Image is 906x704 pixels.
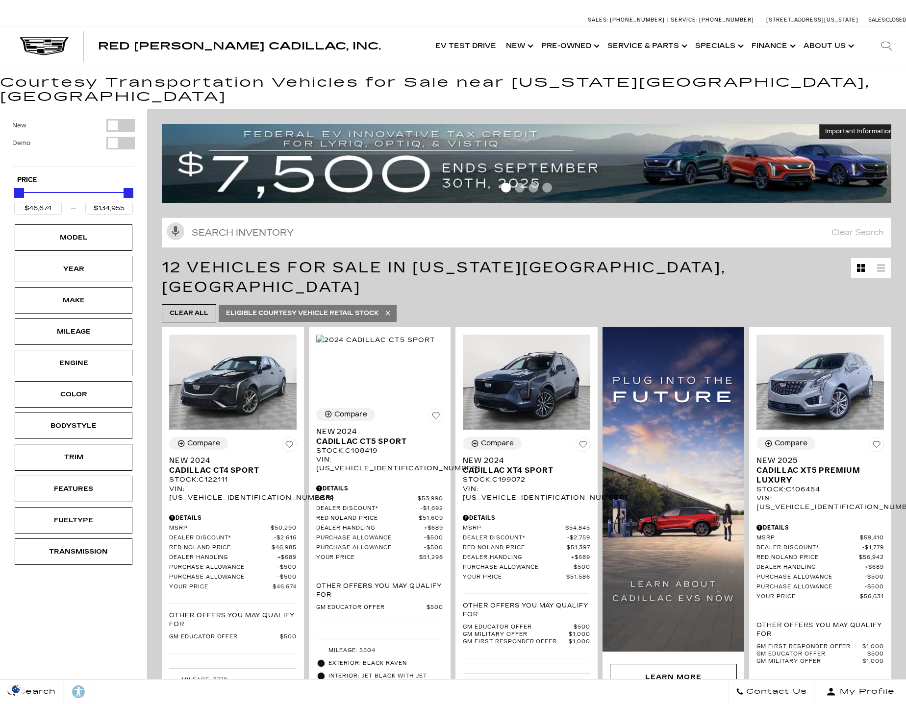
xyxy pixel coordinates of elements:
a: Red Noland Price $46,985 [169,544,297,552]
div: FeaturesFeatures [15,476,132,502]
a: Dealer Discount* $2,616 [169,534,297,542]
div: Trim [49,452,98,462]
input: Search Inventory [162,218,891,248]
span: Interior: Jet Black with Jet Black Accents, Inteluxe Seats [328,671,444,691]
div: Stock : C122111 [169,475,297,484]
span: $1,000 [569,638,590,646]
div: Compare [334,410,367,419]
span: Your Price [169,583,273,591]
a: Red Noland Price $56,942 [756,554,884,561]
span: $2,759 [567,534,590,542]
a: Purchase Allowance $500 [316,534,444,542]
input: Minimum [14,202,62,215]
span: Red [PERSON_NAME] Cadillac, Inc. [98,40,381,52]
a: Purchase Allowance $500 [169,564,297,571]
a: Dealer Handling $689 [169,554,297,561]
div: Color [49,389,98,400]
div: VIN: [US_VEHICLE_IDENTIFICATION_NUMBER] [169,485,297,502]
label: New [12,121,26,130]
span: GM Educator Offer [316,604,427,611]
span: Red Noland Price [463,544,567,552]
a: Purchase Allowance $500 [316,544,444,552]
a: Dealer Handling $689 [463,554,590,561]
li: Mileage: 3778 [169,674,297,686]
div: Compare [775,439,807,448]
a: MSRP $50,290 [169,525,297,532]
span: $46,985 [272,544,297,552]
span: Purchase Allowance [463,564,571,571]
div: Engine [49,358,98,368]
span: $51,609 [419,515,443,522]
span: $1,000 [862,643,884,651]
span: $56,942 [859,554,884,561]
span: 12 Vehicles for Sale in [US_STATE][GEOGRAPHIC_DATA], [GEOGRAPHIC_DATA] [162,259,726,296]
a: Your Price $46,674 [169,583,297,591]
span: Cadillac XT5 Premium Luxury [756,465,877,485]
span: $500 [867,651,884,658]
a: New 2024Cadillac XT4 Sport [463,456,590,475]
span: $59,410 [860,534,884,542]
span: Red Noland Price [756,554,859,561]
span: GM Educator Offer [463,624,574,631]
a: Dealer Discount* $1,779 [756,544,884,552]
div: MileageMileage [15,318,132,345]
div: Price [14,185,133,215]
span: Sales: [588,17,608,23]
div: EngineEngine [15,350,132,376]
button: Important Information [819,124,899,139]
section: Click to Open Cookie Consent Modal [5,684,27,694]
p: Other Offers You May Qualify For [756,621,884,638]
button: Compare Vehicle [169,437,228,450]
button: Compare Vehicle [316,408,375,421]
span: New 2024 [169,456,289,465]
a: GM Educator Offer $500 [756,651,884,658]
span: New 2024 [316,427,436,437]
div: YearYear [15,256,132,282]
div: BodystyleBodystyle [15,413,132,439]
span: MSRP [463,525,565,532]
span: $53,990 [418,495,443,503]
a: [STREET_ADDRESS][US_STATE] [766,17,858,23]
input: Maximum [85,202,133,215]
span: Dealer Discount* [756,544,862,552]
span: My Profile [836,685,895,699]
div: Mileage [49,326,98,337]
span: Your Price [463,574,566,581]
div: Bodystyle [49,420,98,431]
a: Red Noland Price $51,397 [463,544,590,552]
img: 2024 Cadillac CT5 Sport [316,335,435,345]
span: Your Price [756,593,860,601]
span: GM Military Offer [463,631,569,638]
span: Dealer Discount* [169,534,274,542]
span: $500 [865,583,884,591]
div: MakeMake [15,287,132,314]
span: Cadillac CT4 Sport [169,465,289,475]
div: Model [49,232,98,243]
span: MSRP [316,495,418,503]
img: 2025 Cadillac XT5 Premium Luxury [756,335,884,430]
span: $1,000 [569,631,590,638]
span: GM First Responder Offer [756,643,862,651]
span: Purchase Allowance [169,564,277,571]
a: Purchase Allowance $500 [756,574,884,581]
a: New 2025Cadillac XT5 Premium Luxury [756,456,884,485]
div: Pricing Details - New 2024 Cadillac CT4 Sport [169,513,297,522]
span: Sales: [868,17,886,23]
h5: Price [17,176,130,185]
div: Year [49,264,98,274]
li: Mileage: 5504 [316,644,444,657]
span: $50,290 [271,525,297,532]
a: Dealer Discount* $1,692 [316,505,444,512]
span: Go to slide 2 [515,183,525,193]
a: Finance [747,26,799,66]
div: Learn More [610,664,737,690]
span: Clear All [170,307,208,319]
span: Go to slide 1 [501,183,511,193]
span: $689 [571,554,590,561]
span: MSRP [169,525,271,532]
span: Go to slide 4 [542,183,552,193]
a: Purchase Allowance $500 [463,564,590,571]
span: $46,674 [273,583,297,591]
span: Dealer Handling [316,525,425,532]
button: Save Vehicle [576,437,590,456]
